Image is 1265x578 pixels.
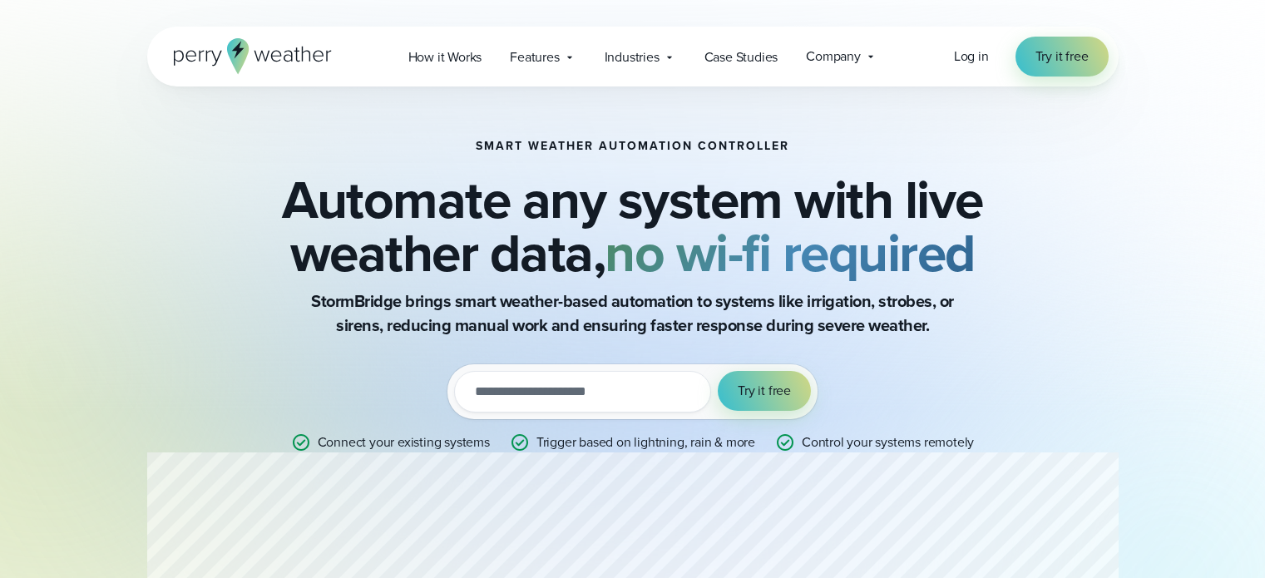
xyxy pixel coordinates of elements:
h2: Automate any system with live weather data, [230,173,1035,279]
span: Case Studies [704,47,778,67]
p: Trigger based on lightning, rain & more [536,432,755,452]
a: How it Works [394,40,497,74]
a: Case Studies [690,40,793,74]
span: Try it free [738,381,791,401]
span: Features [510,47,559,67]
p: Connect your existing systems [318,432,490,452]
p: StormBridge brings smart weather-based automation to systems like irrigation, strobes, or sirens,... [300,289,966,338]
span: Log in [954,47,989,66]
strong: no wi-fi required [605,214,976,292]
a: Try it free [1015,37,1109,77]
span: Industries [605,47,660,67]
span: Try it free [1035,47,1089,67]
h1: Smart Weather Automation Controller [476,140,789,153]
button: Try it free [718,371,811,411]
a: Log in [954,47,989,67]
p: Control your systems remotely [802,432,974,452]
span: Company [806,47,861,67]
span: How it Works [408,47,482,67]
